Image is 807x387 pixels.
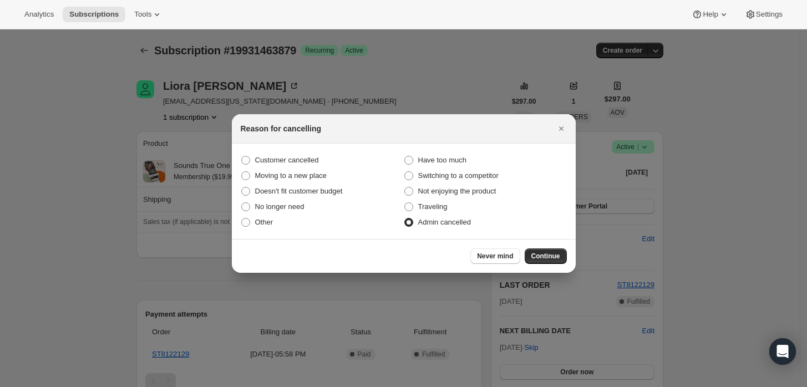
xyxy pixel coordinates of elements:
span: Traveling [418,202,448,211]
button: Close [554,121,569,136]
span: Other [255,218,273,226]
h2: Reason for cancelling [241,123,321,134]
span: Admin cancelled [418,218,471,226]
span: Never mind [477,252,513,261]
span: Moving to a new place [255,171,327,180]
button: Tools [128,7,169,22]
button: Analytics [18,7,60,22]
button: Never mind [470,248,520,264]
span: Doesn't fit customer budget [255,187,343,195]
button: Subscriptions [63,7,125,22]
button: Continue [525,248,567,264]
span: Analytics [24,10,54,19]
span: Help [703,10,718,19]
button: Help [685,7,735,22]
span: Continue [531,252,560,261]
span: Not enjoying the product [418,187,496,195]
div: Open Intercom Messenger [769,338,796,365]
span: Switching to a competitor [418,171,499,180]
span: No longer need [255,202,304,211]
span: Customer cancelled [255,156,319,164]
span: Tools [134,10,151,19]
button: Settings [738,7,789,22]
span: Settings [756,10,783,19]
span: Subscriptions [69,10,119,19]
span: Have too much [418,156,466,164]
